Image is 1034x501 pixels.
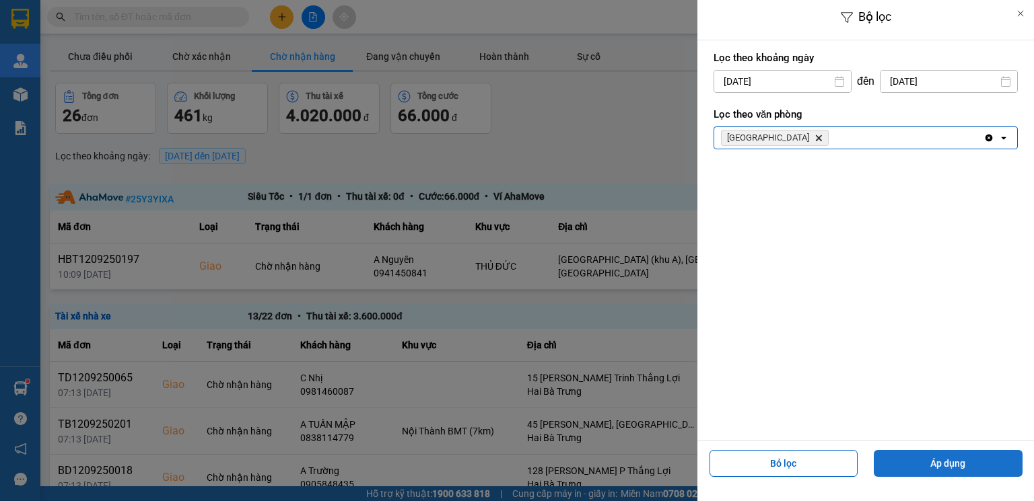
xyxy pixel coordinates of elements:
svg: open [998,132,1009,143]
span: Thủ Đức [727,132,809,143]
span: Bộ lọc [858,9,891,24]
label: Lọc theo khoảng ngày [714,51,1018,65]
div: đến [852,75,880,88]
svg: Delete [815,134,823,142]
button: Áp dụng [874,450,1023,477]
input: Select a date. [714,71,851,92]
span: Thủ Đức, close by backspace [721,130,829,146]
label: Lọc theo văn phòng [714,108,1018,121]
svg: Clear all [984,132,994,143]
input: Select a date. [881,71,1017,92]
button: Bỏ lọc [710,450,858,477]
